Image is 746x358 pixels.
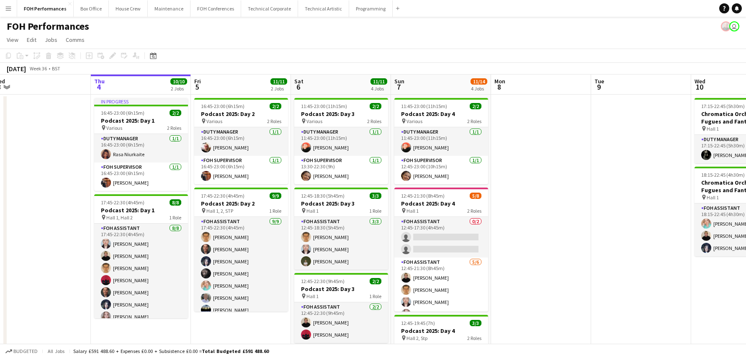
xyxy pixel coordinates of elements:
[66,36,85,44] span: Comms
[202,348,269,354] span: Total Budgeted £591 488.60
[109,0,148,17] button: House Crew
[4,347,39,356] button: Budgeted
[41,34,61,45] a: Jobs
[721,21,731,31] app-user-avatar: PERM Chris Nye
[148,0,190,17] button: Maintenance
[23,34,40,45] a: Edit
[190,0,241,17] button: FOH Conferences
[13,348,38,354] span: Budgeted
[52,65,60,72] div: BST
[28,65,49,72] span: Week 36
[729,21,739,31] app-user-avatar: Liveforce Admin
[241,0,298,17] button: Technical Corporate
[74,0,109,17] button: Box Office
[7,64,26,73] div: [DATE]
[45,36,57,44] span: Jobs
[27,36,36,44] span: Edit
[349,0,393,17] button: Programming
[7,36,18,44] span: View
[17,0,74,17] button: FOH Performances
[62,34,88,45] a: Comms
[3,34,22,45] a: View
[73,348,269,354] div: Salary £591 488.60 + Expenses £0.00 + Subsistence £0.00 =
[46,348,66,354] span: All jobs
[7,20,89,33] h1: FOH Performances
[298,0,349,17] button: Technical Artistic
